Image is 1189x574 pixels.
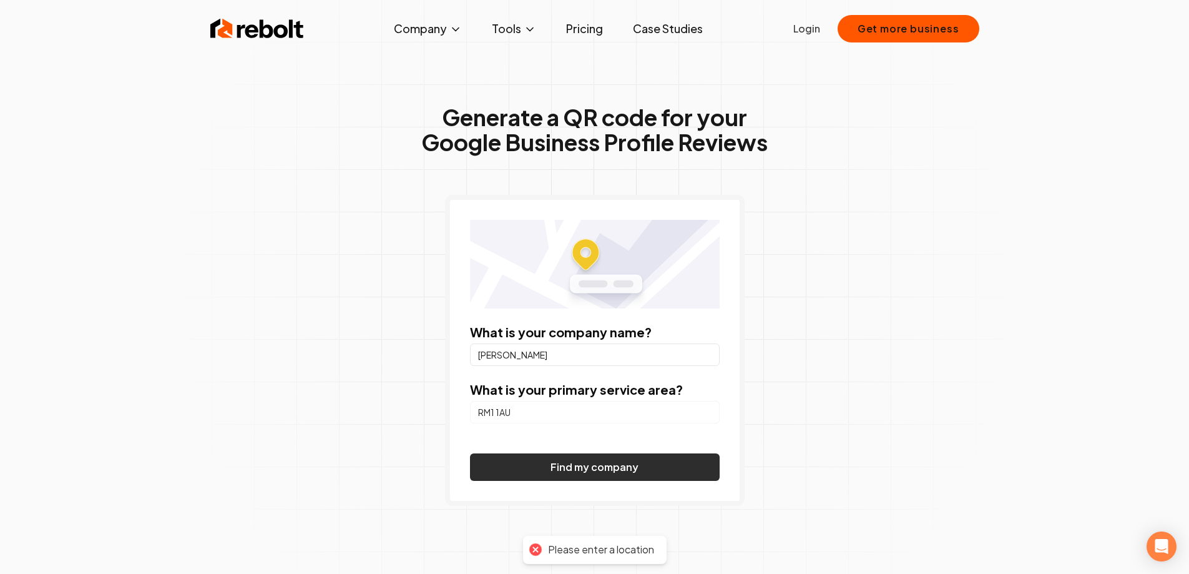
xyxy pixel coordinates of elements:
img: Location map [470,220,720,309]
img: Rebolt Logo [210,16,304,41]
label: What is your primary service area? [470,382,683,397]
button: Find my company [470,453,720,481]
button: Get more business [838,15,979,42]
label: What is your company name? [470,324,652,340]
input: City or county or neighborhood [470,401,720,423]
button: Company [384,16,472,41]
div: Open Intercom Messenger [1147,532,1177,562]
button: Tools [482,16,546,41]
a: Pricing [556,16,613,41]
a: Login [793,21,820,36]
div: Please enter a location [548,543,654,557]
h1: Generate a QR code for your Google Business Profile Reviews [421,105,768,155]
a: Case Studies [623,16,713,41]
input: Company Name [470,344,720,366]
